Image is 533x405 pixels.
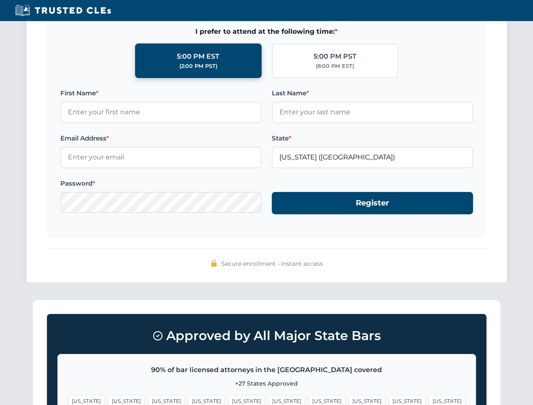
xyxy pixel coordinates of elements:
[272,133,473,143] label: State
[272,192,473,214] button: Register
[60,102,262,123] input: Enter your first name
[13,4,114,17] img: Trusted CLEs
[272,102,473,123] input: Enter your last name
[60,133,262,143] label: Email Address
[68,379,465,388] p: +27 States Approved
[60,178,262,189] label: Password
[60,147,262,168] input: Enter your email
[316,62,354,70] div: (8:00 PM EST)
[272,147,473,168] input: Florida (FL)
[60,26,473,37] span: I prefer to attend at the following time:
[57,324,476,347] h3: Approved by All Major State Bars
[314,51,357,62] div: 5:00 PM PST
[179,62,217,70] div: (2:00 PM PST)
[221,259,323,268] span: Secure enrollment • Instant access
[211,260,217,267] img: 🔒
[177,51,219,62] div: 5:00 PM EST
[272,88,473,98] label: Last Name
[68,364,465,375] p: 90% of bar licensed attorneys in the [GEOGRAPHIC_DATA] covered
[60,88,262,98] label: First Name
